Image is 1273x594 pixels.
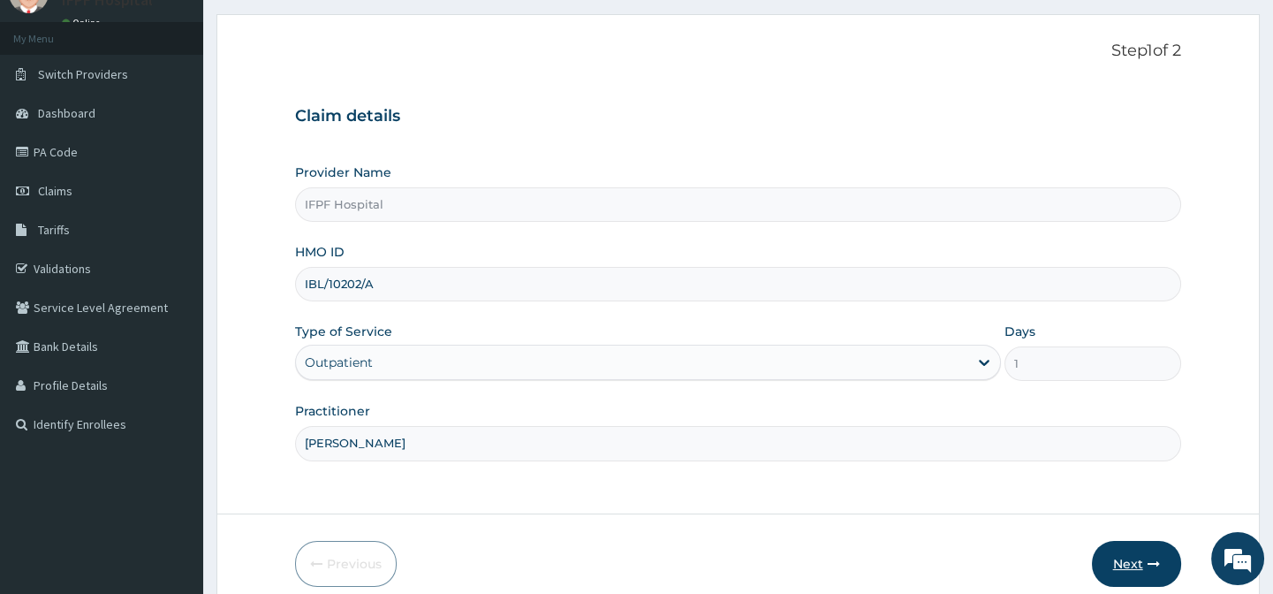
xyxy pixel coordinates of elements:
[305,354,373,371] div: Outpatient
[38,183,72,199] span: Claims
[33,88,72,133] img: d_794563401_company_1708531726252_794563401
[1092,541,1181,587] button: Next
[62,17,104,29] a: Online
[295,267,1180,301] input: Enter HMO ID
[295,107,1180,126] h3: Claim details
[295,42,1180,61] p: Step 1 of 2
[295,243,345,261] label: HMO ID
[38,105,95,121] span: Dashboard
[295,426,1180,461] input: Enter Name
[102,182,244,361] span: We're online!
[295,164,391,181] label: Provider Name
[295,541,397,587] button: Previous
[38,66,128,82] span: Switch Providers
[295,402,370,420] label: Practitioner
[38,222,70,238] span: Tariffs
[295,323,392,340] label: Type of Service
[9,401,337,463] textarea: Type your message and hit 'Enter'
[92,99,297,122] div: Chat with us now
[290,9,332,51] div: Minimize live chat window
[1004,323,1035,340] label: Days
